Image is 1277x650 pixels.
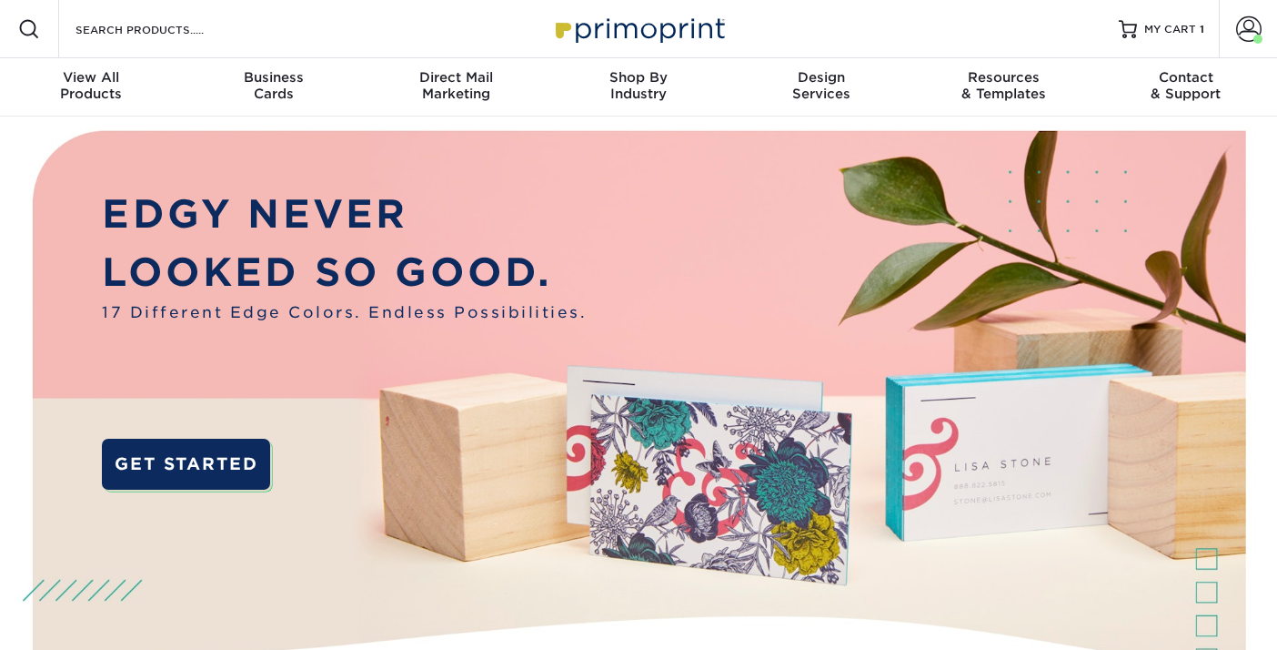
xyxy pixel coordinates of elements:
a: Resources& Templates [912,58,1095,117]
span: Shop By [548,69,730,86]
span: MY CART [1144,22,1196,37]
span: Design [729,69,912,86]
img: Primoprint [548,9,729,48]
span: 1 [1200,23,1204,36]
div: & Support [1094,69,1277,102]
span: Resources [912,69,1095,86]
a: Contact& Support [1094,58,1277,117]
p: EDGY NEVER [102,186,587,243]
div: Industry [548,69,730,102]
div: Cards [183,69,366,102]
div: & Templates [912,69,1095,102]
a: DesignServices [729,58,912,117]
span: 17 Different Edge Colors. Endless Possibilities. [102,301,587,324]
div: Services [729,69,912,102]
a: Shop ByIndustry [548,58,730,117]
div: Marketing [365,69,548,102]
a: BusinessCards [183,58,366,117]
span: Direct Mail [365,69,548,86]
span: Business [183,69,366,86]
input: SEARCH PRODUCTS..... [74,18,251,40]
span: Contact [1094,69,1277,86]
p: LOOKED SO GOOD. [102,244,587,301]
a: GET STARTED [102,439,270,489]
a: Direct MailMarketing [365,58,548,117]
